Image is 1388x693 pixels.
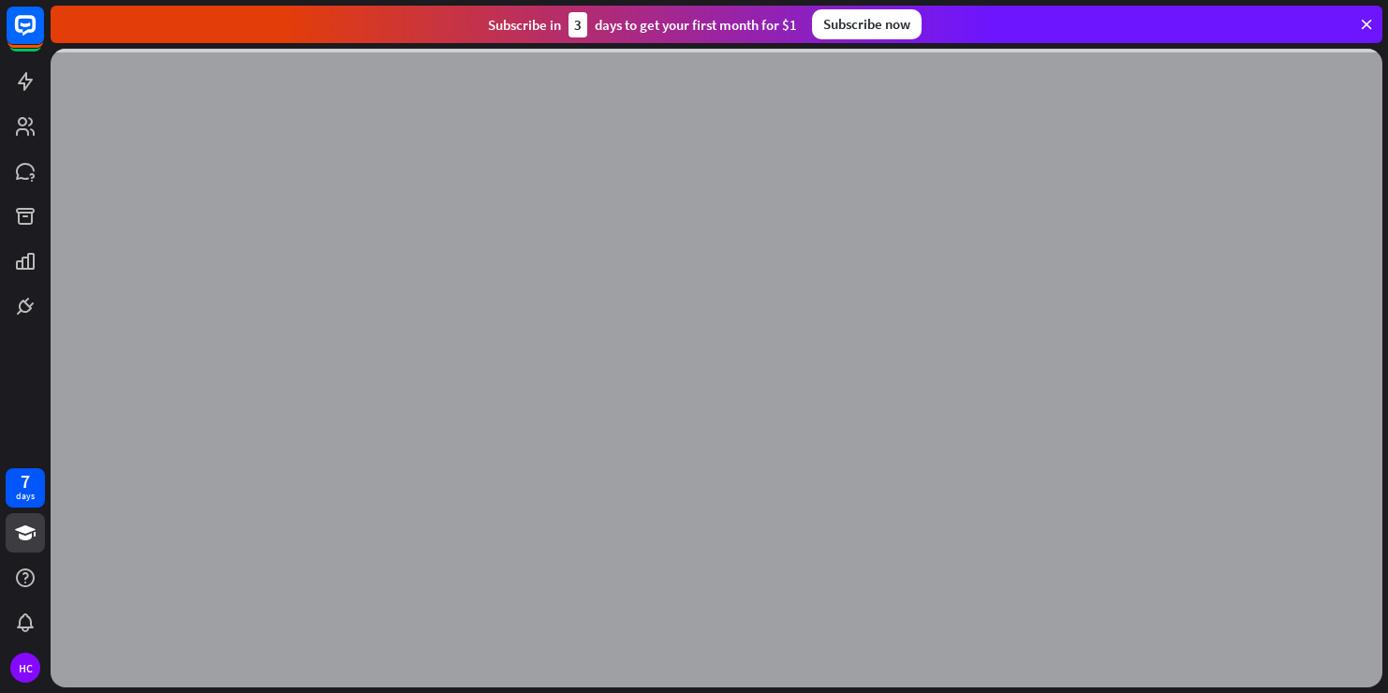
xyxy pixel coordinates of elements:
[10,653,40,683] div: HC
[488,12,797,37] div: Subscribe in days to get your first month for $1
[812,9,922,39] div: Subscribe now
[16,490,35,503] div: days
[568,12,587,37] div: 3
[21,473,30,490] div: 7
[6,468,45,508] a: 7 days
